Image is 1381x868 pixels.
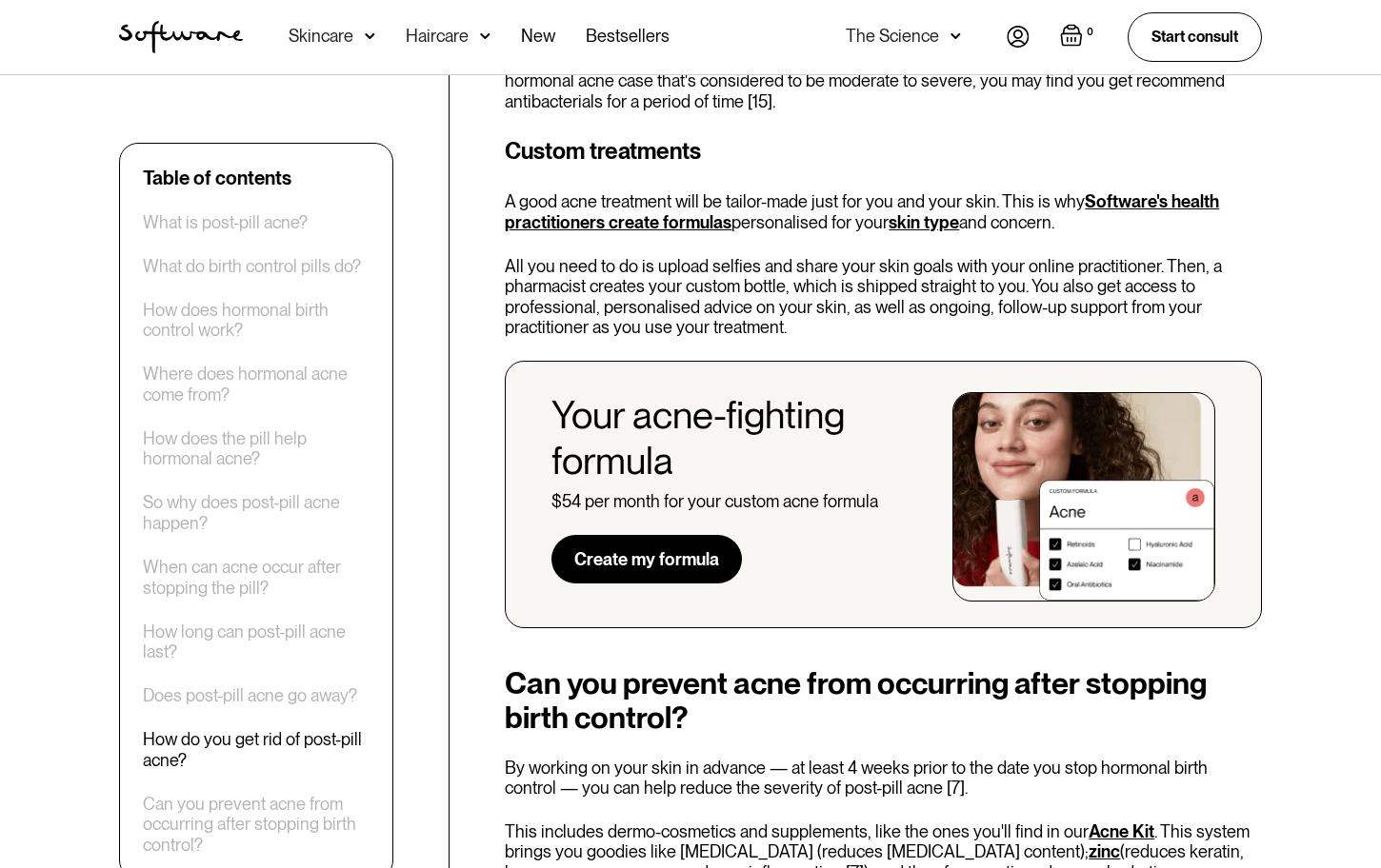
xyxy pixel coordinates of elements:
[505,666,1262,735] h2: Can you prevent acne from occurring after stopping birth control?
[143,730,370,771] a: How do you get rid of post-pill acne?
[505,50,1262,112] p: Antibacterials are recommended for post-pill acne, due to its anti-inflammatory effects. If you h...
[143,167,291,189] div: Table of contents
[551,535,742,584] a: Create my formula
[143,621,370,662] a: How long can post-pill acne last?
[551,392,923,483] div: Your acne-fighting formula
[951,27,961,46] img: arrow down
[143,256,361,277] a: What do birth control pills do?
[505,134,1262,168] h3: Custom treatments
[143,365,370,405] a: Where does hormonal acne come from?
[480,27,490,46] img: arrow down
[846,27,939,46] div: The Science
[889,212,959,232] a: skin type
[143,686,357,707] a: Does post-pill acne go away?
[119,21,243,53] img: Software Logo
[365,27,375,46] img: arrow down
[143,794,370,856] a: Can you prevent acne from occurring after stopping birth control?
[505,191,1219,232] a: Software's health practitioners create formulas
[551,491,878,512] div: $54 per month for your custom acne formula
[505,256,1262,338] p: All you need to do is upload selfies and share your skin goals with your online practitioner. The...
[143,493,370,534] a: So why does post-pill acne happen?
[143,557,370,598] a: When can acne occur after stopping the pill?
[289,27,353,46] div: Skincare
[406,27,469,46] div: Haircare
[505,191,1262,232] p: A good acne treatment will be tailor-made just for you and your skin. This is why personalised fo...
[119,21,243,53] a: home
[1060,24,1097,50] a: Open empty cart
[143,212,308,233] a: What is post-pill acne?
[143,428,370,469] a: How does the pill help hormonal acne?
[1089,821,1154,841] a: Acne Kit
[505,758,1262,799] p: By working on your skin in advance — at least 4 weeks prior to the date you stop hormonal birth c...
[1089,841,1120,861] a: zinc
[1083,24,1097,41] div: 0
[1128,12,1262,61] a: Start consult
[143,300,370,341] a: How does hormonal birth control work?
